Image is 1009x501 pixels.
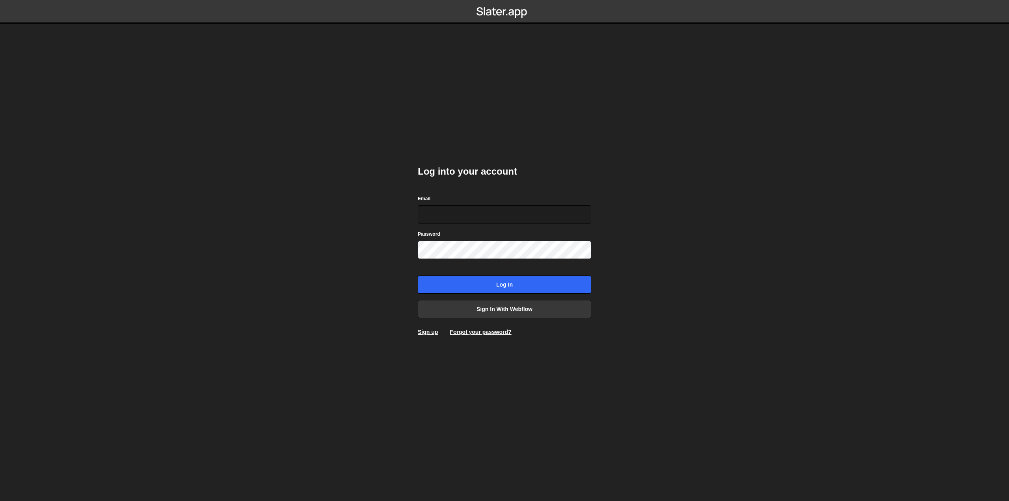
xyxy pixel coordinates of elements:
[418,329,438,335] a: Sign up
[418,195,430,203] label: Email
[450,329,511,335] a: Forgot your password?
[418,230,440,238] label: Password
[418,165,591,178] h2: Log into your account
[418,300,591,318] a: Sign in with Webflow
[418,276,591,294] input: Log in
